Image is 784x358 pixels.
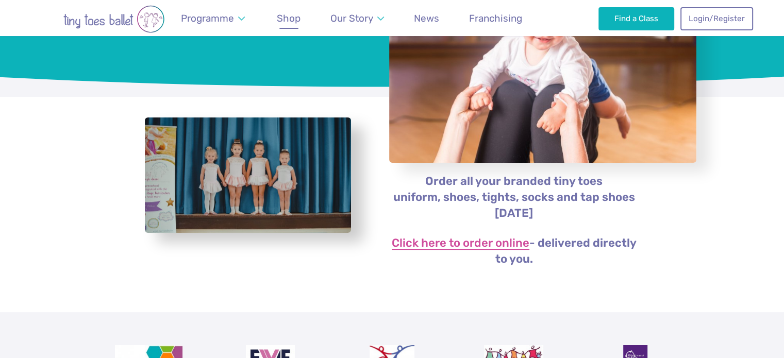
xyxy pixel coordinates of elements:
a: Programme [176,6,250,30]
span: Shop [277,12,301,24]
a: Click here to order online [392,237,529,250]
span: Programme [181,12,234,24]
a: Our Story [325,6,389,30]
a: Franchising [464,6,527,30]
span: Franchising [469,12,522,24]
p: - delivered directly to you. [389,235,640,267]
a: View full-size image [145,117,351,233]
a: Shop [272,6,306,30]
span: News [414,12,439,24]
span: Our Story [330,12,373,24]
p: Order all your branded tiny toes uniform, shoes, tights, socks and tap shoes [DATE] [389,174,640,221]
a: Login/Register [680,7,753,30]
a: News [409,6,444,30]
a: Find a Class [598,7,674,30]
img: tiny toes ballet [31,5,196,33]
